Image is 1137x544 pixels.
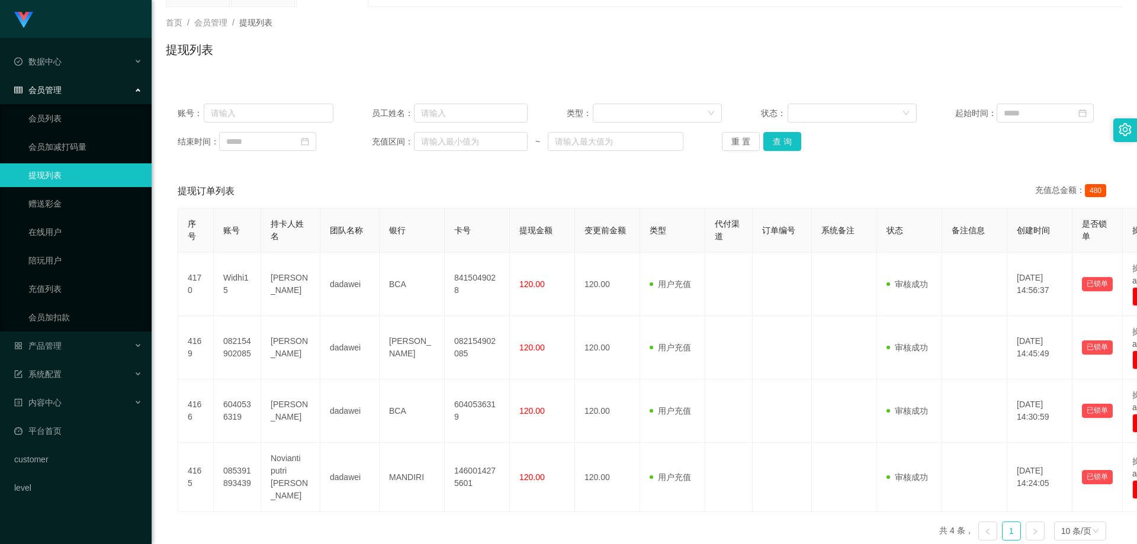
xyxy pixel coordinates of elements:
span: 480 [1085,184,1106,197]
i: 图标: right [1032,528,1039,535]
li: 1 [1002,522,1021,540]
button: 已锁单 [1082,470,1113,484]
td: dadawei [320,443,380,512]
span: 变更前金额 [584,226,626,235]
span: 用户充值 [650,472,691,482]
div: 充值总金额： [1035,184,1111,198]
td: 4165 [178,443,214,512]
span: 120.00 [519,406,545,416]
td: Widhi15 [214,253,261,316]
i: 图标: calendar [301,137,309,146]
img: logo.9652507e.png [14,12,33,28]
span: 起始时间： [955,107,997,120]
td: 120.00 [575,253,640,316]
span: 提现金额 [519,226,553,235]
a: 充值列表 [28,277,142,301]
span: 员工姓名： [372,107,413,120]
a: 会员加扣款 [28,305,142,329]
span: 会员管理 [194,18,227,27]
span: / [187,18,189,27]
a: 会员列表 [28,107,142,130]
button: 已锁单 [1082,340,1113,355]
td: Novianti putri [PERSON_NAME] [261,443,320,512]
a: 在线用户 [28,220,142,244]
span: 账号 [223,226,240,235]
span: 产品管理 [14,341,62,350]
li: 上一页 [978,522,997,540]
td: BCA [380,379,445,443]
span: 审核成功 [887,406,928,416]
td: 6040536319 [445,379,510,443]
span: 类型： [567,107,593,120]
td: 085391893439 [214,443,261,512]
a: 陪玩用户 [28,249,142,272]
input: 请输入 [414,104,528,123]
span: 充值区间： [372,136,413,148]
button: 已锁单 [1082,277,1113,291]
a: level [14,476,142,500]
span: 审核成功 [887,472,928,482]
td: dadawei [320,316,380,379]
span: 状态： [761,107,788,120]
span: 是否锁单 [1082,219,1107,241]
button: 重 置 [722,132,760,151]
span: 系统备注 [821,226,855,235]
td: [PERSON_NAME] [380,316,445,379]
i: 图标: down [1092,527,1099,536]
span: 序号 [188,219,196,241]
td: MANDIRI [380,443,445,512]
span: 会员管理 [14,85,62,95]
td: dadawei [320,253,380,316]
i: 图标: table [14,86,23,94]
i: 图标: down [708,110,715,118]
span: / [232,18,235,27]
span: 用户充值 [650,343,691,352]
td: 6040536319 [214,379,261,443]
span: 代付渠道 [715,219,740,241]
span: 120.00 [519,472,545,482]
a: customer [14,448,142,471]
span: 审核成功 [887,279,928,289]
td: 082154902085 [214,316,261,379]
i: 图标: check-circle-o [14,57,23,66]
td: [PERSON_NAME] [261,316,320,379]
td: [DATE] 14:24:05 [1007,443,1072,512]
i: 图标: appstore-o [14,342,23,350]
span: 首页 [166,18,182,27]
span: 结束时间： [178,136,219,148]
td: [PERSON_NAME] [261,379,320,443]
a: 图标: dashboard平台首页 [14,419,142,443]
span: 120.00 [519,343,545,352]
td: [PERSON_NAME] [261,253,320,316]
i: 图标: profile [14,398,23,407]
a: 提现列表 [28,163,142,187]
div: 10 条/页 [1061,522,1091,540]
span: 用户充值 [650,279,691,289]
span: 数据中心 [14,57,62,66]
td: 4169 [178,316,214,379]
td: 4170 [178,253,214,316]
td: BCA [380,253,445,316]
a: 会员加减打码量 [28,135,142,159]
td: [DATE] 14:56:37 [1007,253,1072,316]
li: 下一页 [1026,522,1045,540]
input: 请输入最大值为 [548,132,683,151]
td: 120.00 [575,316,640,379]
span: 团队名称 [330,226,363,235]
span: 备注信息 [952,226,985,235]
a: 1 [1003,522,1020,540]
td: 120.00 [575,379,640,443]
td: 8415049028 [445,253,510,316]
td: 4166 [178,379,214,443]
li: 共 4 条， [939,522,974,540]
span: 120.00 [519,279,545,289]
input: 请输入最小值为 [414,132,528,151]
span: 系统配置 [14,369,62,379]
span: 提现列表 [239,18,272,27]
span: 提现订单列表 [178,184,235,198]
span: 审核成功 [887,343,928,352]
h1: 提现列表 [166,41,213,59]
span: 卡号 [454,226,471,235]
i: 图标: left [984,528,991,535]
i: 图标: setting [1119,123,1132,136]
